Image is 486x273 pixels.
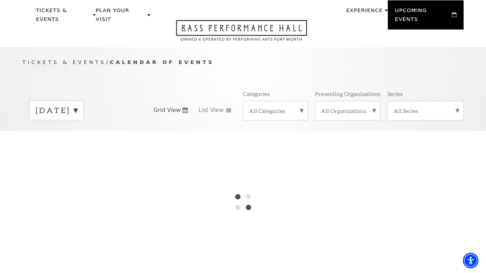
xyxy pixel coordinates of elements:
label: All Series [393,107,458,114]
p: Experience [346,6,383,19]
p: Categories [243,90,270,97]
label: [DATE] [36,105,78,116]
label: All Categories [249,107,302,114]
span: Tickets & Events [22,59,106,65]
p: Series [387,90,403,97]
p: Plan Your Visit [96,6,146,28]
label: All Organizations [321,107,374,114]
span: List View [199,106,224,114]
p: Upcoming Events [395,6,450,28]
p: Tickets & Events [36,6,91,28]
p: / [22,58,464,67]
div: Accessibility Menu [463,253,479,268]
a: Open this option [150,20,333,47]
p: Presenting Organizations [315,90,380,97]
span: Grid View [153,106,181,114]
span: Calendar of Events [110,59,214,65]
